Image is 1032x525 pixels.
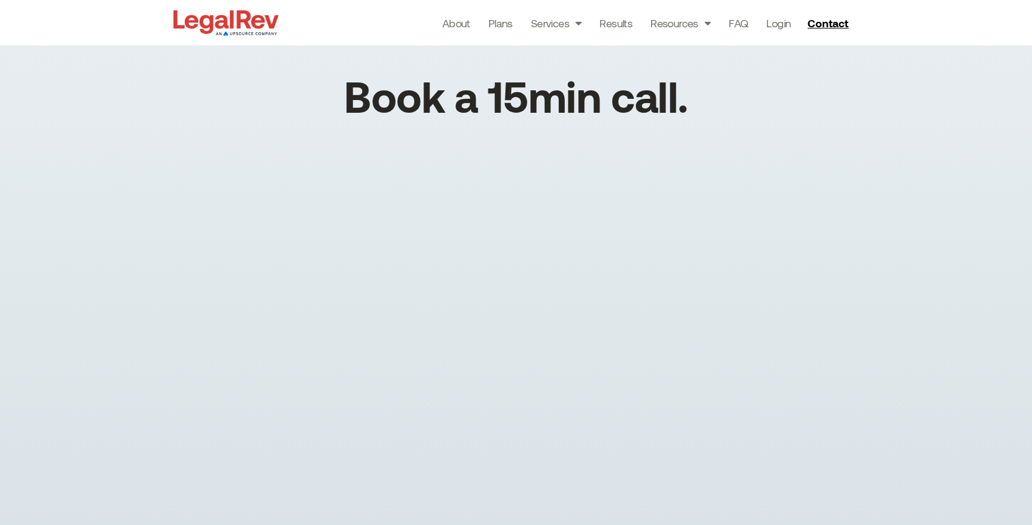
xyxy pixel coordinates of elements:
a: About [442,15,470,32]
nav: Menu [442,15,791,32]
a: FAQ [729,15,748,32]
h1: Book a 15min call. [344,75,688,117]
a: Services [531,15,582,32]
a: Resources [650,15,710,32]
a: Contact [803,13,856,33]
a: Login [766,15,791,32]
a: Results [599,15,632,32]
a: Plans [488,15,513,32]
span: Contact [808,18,848,28]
